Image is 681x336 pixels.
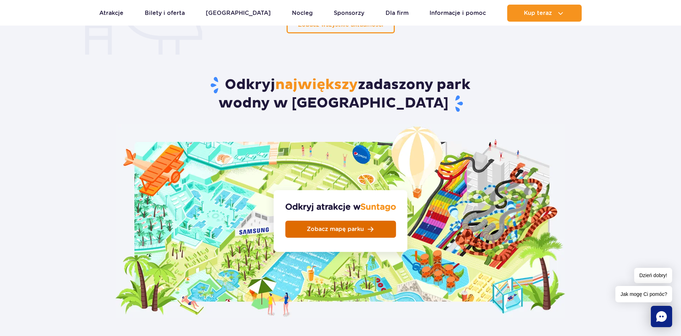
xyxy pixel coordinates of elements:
a: Sponsorzy [334,5,364,22]
strong: Odkryj atrakcje w [285,202,396,212]
a: Nocleg [292,5,313,22]
a: Informacje i pomoc [430,5,486,22]
span: największy [275,76,358,94]
button: Kup teraz [507,5,582,22]
a: Atrakcje [99,5,123,22]
a: [GEOGRAPHIC_DATA] [206,5,271,22]
span: Dzień dobry! [634,268,672,283]
span: Zobacz mapę parku [307,226,364,232]
span: Kup teraz [524,10,552,16]
span: Jak mogę Ci pomóc? [615,286,672,302]
span: Suntago [360,202,396,212]
a: Bilety i oferta [145,5,185,22]
a: Dla firm [386,5,409,22]
a: Zobacz mapę parku [285,221,396,238]
h2: Odkryj zadaszony park wodny w [GEOGRAPHIC_DATA] [114,76,567,113]
div: Chat [651,306,672,327]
